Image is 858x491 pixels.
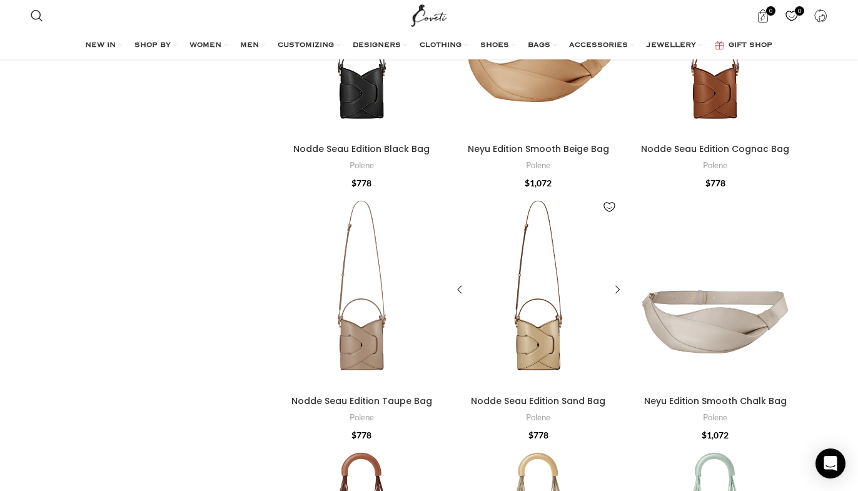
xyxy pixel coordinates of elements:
span: $ [702,430,707,440]
a: Polene [526,412,550,423]
a: Nodde Seau Edition Sand Bag [452,191,625,390]
a: Neyu Edition Smooth Chalk Bag [628,191,802,389]
span: 0 [795,6,804,16]
a: GIFT SHOP [715,33,772,58]
a: JEWELLERY [647,33,702,58]
a: CUSTOMIZING [278,33,340,58]
span: WOMEN [189,41,221,51]
span: $ [351,178,356,188]
a: WOMEN [189,33,228,58]
a: Neyu Edition Smooth Beige Bag [468,143,609,155]
a: Site logo [408,9,450,20]
span: NEW IN [85,41,116,51]
a: SHOES [480,33,515,58]
span: $ [528,430,533,440]
a: 0 [750,3,776,28]
a: SHOP BY [134,33,177,58]
a: Polene [703,412,727,423]
span: BAGS [528,41,550,51]
span: SHOES [480,41,509,51]
span: ACCESSORIES [569,41,628,51]
span: $ [351,430,356,440]
span: $ [525,178,530,188]
a: Nodde Seau Edition Black Bag [293,143,430,155]
span: MEN [240,41,259,51]
a: ACCESSORIES [569,33,634,58]
a: Neyu Edition Smooth Chalk Bag [644,395,787,407]
a: DESIGNERS [353,33,407,58]
bdi: 1,072 [525,178,552,188]
span: $ [705,178,710,188]
a: Polene [350,159,374,171]
bdi: 778 [528,430,548,440]
a: Nodde Seau Edition Taupe Bag [291,395,432,407]
a: Polene [526,159,550,171]
a: Search [24,3,49,28]
bdi: 778 [351,430,371,440]
span: CUSTOMIZING [278,41,334,51]
span: GIFT SHOP [729,41,772,51]
bdi: 778 [351,178,371,188]
a: Polene [350,412,374,423]
a: MEN [240,33,265,58]
a: Nodde Seau Edition Sand Bag [471,395,605,407]
div: Main navigation [24,33,833,58]
span: DESIGNERS [353,41,401,51]
bdi: 778 [705,178,725,188]
img: GiftBag [715,41,724,49]
span: JEWELLERY [647,41,696,51]
div: My Wishlist [779,3,805,28]
bdi: 1,072 [702,430,729,440]
a: BAGS [528,33,557,58]
a: CLOTHING [420,33,468,58]
div: Open Intercom Messenger [815,448,845,478]
a: Nodde Seau Edition Cognac Bag [641,143,789,155]
span: SHOP BY [134,41,171,51]
a: NEW IN [85,33,122,58]
a: Polene [703,159,727,171]
a: Nodde Seau Edition Taupe Bag [275,191,448,389]
span: 0 [766,6,775,16]
a: 0 [779,3,805,28]
span: CLOTHING [420,41,462,51]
